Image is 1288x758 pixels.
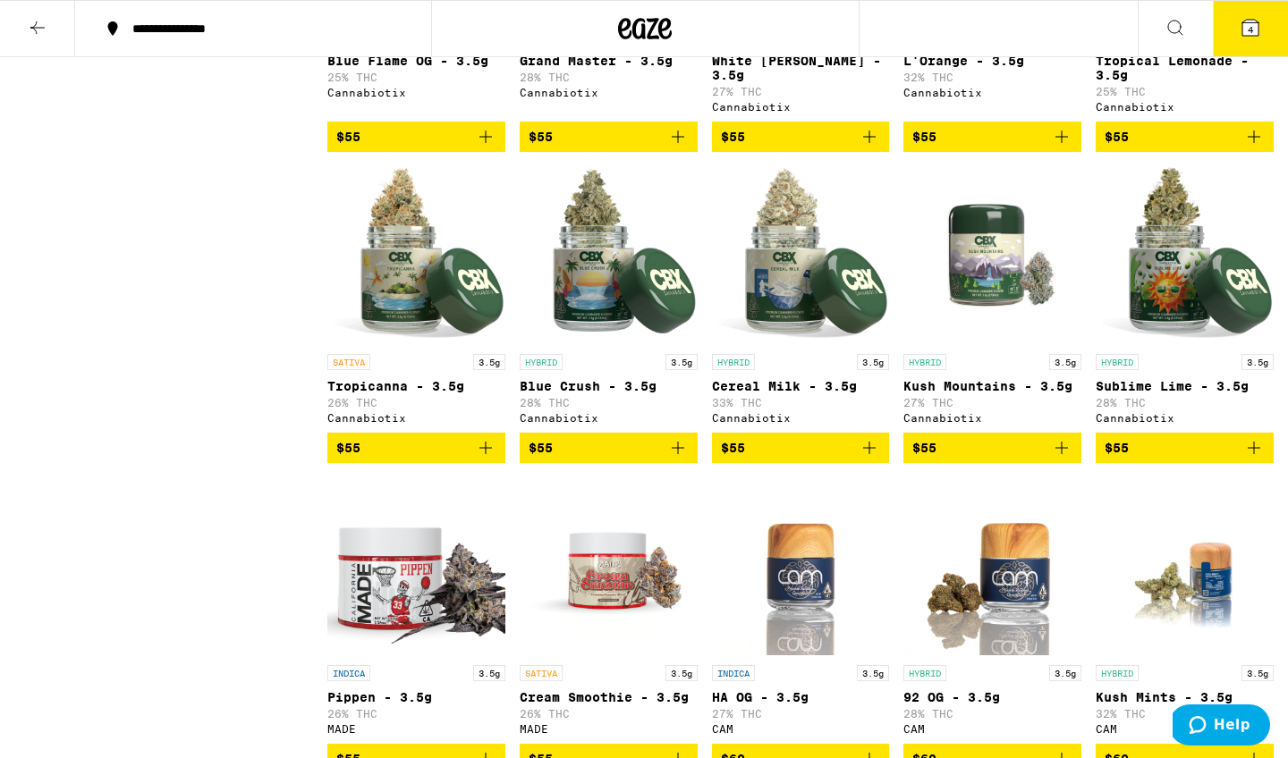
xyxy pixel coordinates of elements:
p: 28% THC [520,397,698,408]
p: Tropical Lemonade - 3.5g [1096,54,1274,82]
button: Add to bag [520,122,698,152]
button: Add to bag [327,122,505,152]
button: Add to bag [903,122,1081,152]
p: 3.5g [857,354,889,370]
img: Cannabiotix - Tropicanna - 3.5g [327,166,505,345]
span: 4 [1248,24,1253,35]
a: Open page for Tropicanna - 3.5g from Cannabiotix [327,166,505,433]
span: $55 [1105,441,1129,455]
p: 3.5g [665,665,698,681]
button: Add to bag [327,433,505,463]
button: Add to bag [903,433,1081,463]
div: Cannabiotix [520,87,698,98]
span: $55 [912,441,936,455]
p: Kush Mints - 3.5g [1096,690,1274,704]
p: 27% THC [903,397,1081,408]
img: Cannabiotix - Kush Mountains - 3.5g [903,166,1081,345]
a: Open page for Sublime Lime - 3.5g from Cannabiotix [1096,166,1274,433]
img: Cannabiotix - Cereal Milk - 3.5g [712,166,890,345]
p: HA OG - 3.5g [712,690,890,704]
p: Cereal Milk - 3.5g [712,379,890,393]
p: 25% THC [327,72,505,83]
div: Cannabiotix [903,87,1081,98]
span: $55 [1105,130,1129,144]
p: HYBRID [712,354,755,370]
a: Open page for Cream Smoothie - 3.5g from MADE [520,477,698,744]
p: 28% THC [520,72,698,83]
p: White [PERSON_NAME] - 3.5g [712,54,890,82]
a: Open page for HA OG - 3.5g from CAM [712,477,890,744]
p: HYBRID [1096,665,1139,681]
p: SATIVA [520,665,563,681]
div: MADE [327,723,505,735]
p: 3.5g [1241,665,1274,681]
span: $55 [912,130,936,144]
a: Open page for Cereal Milk - 3.5g from Cannabiotix [712,166,890,433]
p: INDICA [327,665,370,681]
p: Cream Smoothie - 3.5g [520,690,698,704]
div: Cannabiotix [712,101,890,113]
p: 3.5g [473,354,505,370]
p: HYBRID [1096,354,1139,370]
p: 32% THC [903,72,1081,83]
p: Blue Flame OG - 3.5g [327,54,505,68]
p: 92 OG - 3.5g [903,690,1081,704]
p: INDICA [712,665,755,681]
img: Cannabiotix - Blue Crush - 3.5g [520,166,698,345]
p: 3.5g [1049,354,1081,370]
p: 3.5g [1049,665,1081,681]
a: Open page for Pippen - 3.5g from MADE [327,477,505,744]
button: Add to bag [712,433,890,463]
button: Add to bag [712,122,890,152]
p: SATIVA [327,354,370,370]
p: 26% THC [327,708,505,720]
div: CAM [903,723,1081,735]
p: 3.5g [857,665,889,681]
button: Add to bag [1096,433,1274,463]
div: Cannabiotix [712,412,890,424]
a: Open page for Blue Crush - 3.5g from Cannabiotix [520,166,698,433]
p: 33% THC [712,397,890,408]
p: 28% THC [1096,397,1274,408]
img: Cannabiotix - Sublime Lime - 3.5g [1096,166,1274,345]
div: MADE [520,723,698,735]
p: 3.5g [1241,354,1274,370]
img: CAM - HA OG - 3.5g [712,477,890,656]
p: L'Orange - 3.5g [903,54,1081,68]
p: 26% THC [327,397,505,408]
div: CAM [1096,723,1274,735]
p: Kush Mountains - 3.5g [903,379,1081,393]
p: HYBRID [903,665,946,681]
div: Cannabiotix [903,412,1081,424]
p: HYBRID [520,354,563,370]
div: Cannabiotix [520,412,698,424]
p: Grand Master - 3.5g [520,54,698,68]
img: MADE - Cream Smoothie - 3.5g [520,477,698,656]
p: Blue Crush - 3.5g [520,379,698,393]
p: 32% THC [1096,708,1274,720]
button: 4 [1213,1,1288,56]
span: $55 [336,130,360,144]
p: 26% THC [520,708,698,720]
p: 28% THC [903,708,1081,720]
p: 27% THC [712,86,890,97]
img: MADE - Pippen - 3.5g [327,477,505,656]
div: Cannabiotix [1096,101,1274,113]
div: Cannabiotix [327,412,505,424]
p: Tropicanna - 3.5g [327,379,505,393]
a: Open page for Kush Mints - 3.5g from CAM [1096,477,1274,744]
a: Open page for 92 OG - 3.5g from CAM [903,477,1081,744]
span: $55 [336,441,360,455]
p: 3.5g [473,665,505,681]
span: $55 [529,130,553,144]
p: 3.5g [665,354,698,370]
span: $55 [721,130,745,144]
iframe: Opens a widget where you can find more information [1173,704,1270,749]
p: 27% THC [712,708,890,720]
p: Pippen - 3.5g [327,690,505,704]
div: CAM [712,723,890,735]
p: HYBRID [903,354,946,370]
span: $55 [529,441,553,455]
div: Cannabiotix [327,87,505,98]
